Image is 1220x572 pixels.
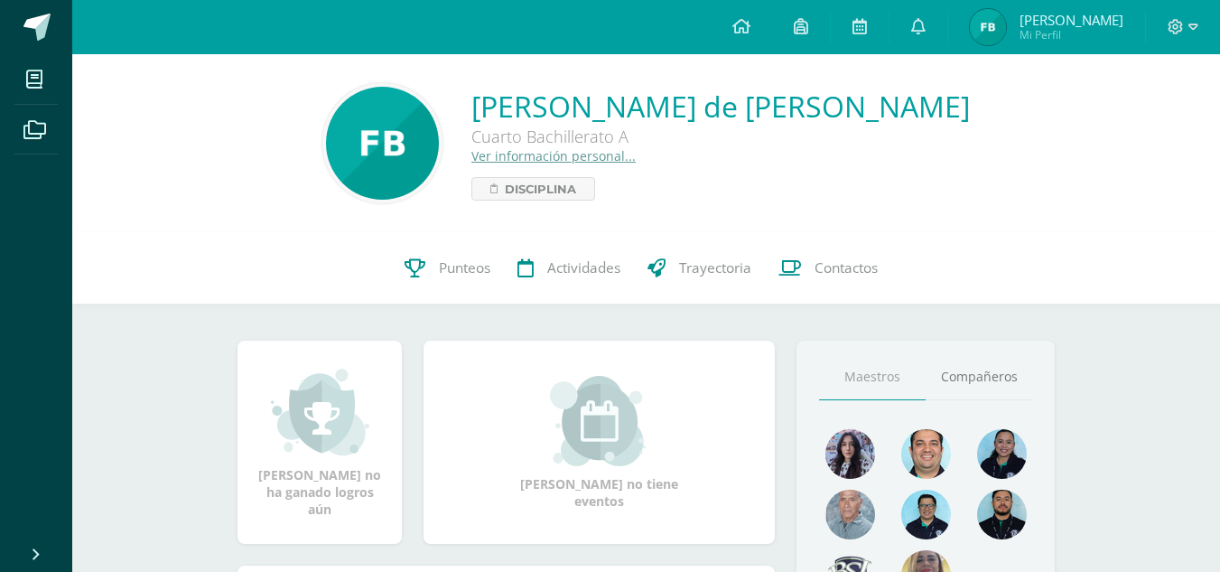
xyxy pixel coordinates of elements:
[977,490,1027,539] img: 2207c9b573316a41e74c87832a091651.png
[970,9,1006,45] img: 4f77dbc6e42657b8d0ce964fb58b13e3.png
[815,258,878,277] span: Contactos
[926,354,1032,400] a: Compañeros
[471,126,970,147] div: Cuarto Bachillerato A
[505,178,576,200] span: Disciplina
[825,490,875,539] img: 55ac31a88a72e045f87d4a648e08ca4b.png
[634,232,765,305] a: Trayectoria
[547,258,620,277] span: Actividades
[679,258,751,277] span: Trayectoria
[326,87,439,200] img: 2dd342c732c378379d1ec5102f0a368d.png
[825,429,875,479] img: 31702bfb268df95f55e840c80866a926.png
[471,147,636,164] a: Ver información personal...
[471,87,970,126] a: [PERSON_NAME] de [PERSON_NAME]
[819,354,926,400] a: Maestros
[977,429,1027,479] img: 4fefb2d4df6ade25d47ae1f03d061a50.png
[1020,27,1123,42] span: Mi Perfil
[256,367,384,518] div: [PERSON_NAME] no ha ganado logros aún
[391,232,504,305] a: Punteos
[504,232,634,305] a: Actividades
[765,232,891,305] a: Contactos
[901,429,951,479] img: 677c00e80b79b0324b531866cf3fa47b.png
[271,367,369,457] img: achievement_small.png
[439,258,490,277] span: Punteos
[471,177,595,201] a: Disciplina
[1020,11,1123,29] span: [PERSON_NAME]
[901,490,951,539] img: d220431ed6a2715784848fdc026b3719.png
[550,376,648,466] img: event_small.png
[509,376,690,510] div: [PERSON_NAME] no tiene eventos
